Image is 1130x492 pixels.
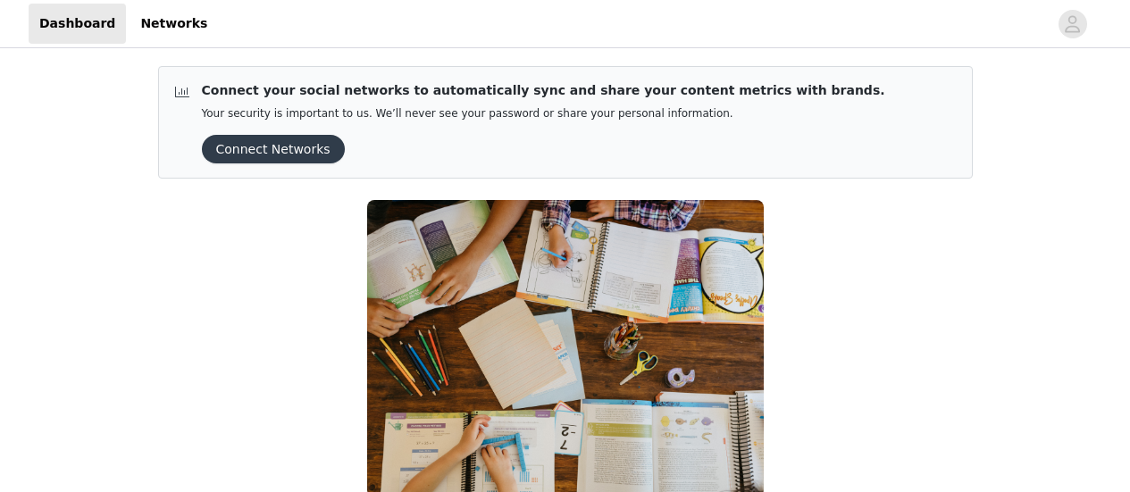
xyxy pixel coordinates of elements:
[202,81,885,100] p: Connect your social networks to automatically sync and share your content metrics with brands.
[202,107,885,121] p: Your security is important to us. We’ll never see your password or share your personal information.
[202,135,345,163] button: Connect Networks
[130,4,218,44] a: Networks
[29,4,126,44] a: Dashboard
[1064,10,1081,38] div: avatar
